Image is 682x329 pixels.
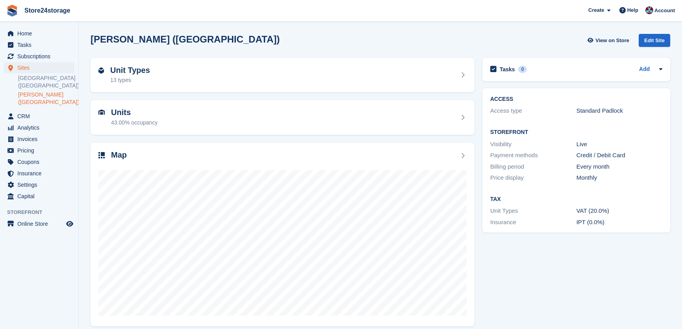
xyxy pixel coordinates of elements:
[4,134,74,145] a: menu
[490,129,662,136] h2: Storefront
[490,196,662,203] h2: Tax
[4,122,74,133] a: menu
[518,66,527,73] div: 0
[576,162,663,171] div: Every month
[576,173,663,182] div: Monthly
[111,108,158,117] h2: Units
[490,206,576,216] div: Unit Types
[98,67,104,74] img: unit-type-icn-2b2737a686de81e16bb02015468b77c625bbabd49415b5ef34ead5e3b44a266d.svg
[17,111,65,122] span: CRM
[4,39,74,50] a: menu
[490,106,576,115] div: Access type
[627,6,638,14] span: Help
[17,191,65,202] span: Capital
[4,168,74,179] a: menu
[4,218,74,229] a: menu
[17,39,65,50] span: Tasks
[91,100,474,135] a: Units 43.00% occupancy
[17,218,65,229] span: Online Store
[490,162,576,171] div: Billing period
[576,106,663,115] div: Standard Padlock
[654,7,675,15] span: Account
[490,140,576,149] div: Visibility
[4,51,74,62] a: menu
[588,6,604,14] span: Create
[4,62,74,73] a: menu
[17,168,65,179] span: Insurance
[645,6,653,14] img: George
[17,134,65,145] span: Invoices
[4,111,74,122] a: menu
[98,152,105,158] img: map-icn-33ee37083ee616e46c38cad1a60f524a97daa1e2b2c8c0bc3eb3415660979fc1.svg
[91,34,280,45] h2: [PERSON_NAME] ([GEOGRAPHIC_DATA])
[17,145,65,156] span: Pricing
[110,76,150,84] div: 13 types
[639,65,650,74] a: Add
[639,34,670,50] a: Edit Site
[17,122,65,133] span: Analytics
[91,58,474,93] a: Unit Types 13 types
[576,218,663,227] div: IPT (0.0%)
[576,206,663,216] div: VAT (20.0%)
[17,51,65,62] span: Subscriptions
[6,5,18,17] img: stora-icon-8386f47178a22dfd0bd8f6a31ec36ba5ce8667c1dd55bd0f319d3a0aa187defe.svg
[18,74,74,89] a: [GEOGRAPHIC_DATA] ([GEOGRAPHIC_DATA])
[4,179,74,190] a: menu
[18,91,74,106] a: [PERSON_NAME] ([GEOGRAPHIC_DATA])
[500,66,515,73] h2: Tasks
[576,140,663,149] div: Live
[110,66,150,75] h2: Unit Types
[17,28,65,39] span: Home
[98,110,105,115] img: unit-icn-7be61d7bf1b0ce9d3e12c5938cc71ed9869f7b940bace4675aadf7bd6d80202e.svg
[111,119,158,127] div: 43.00% occupancy
[65,219,74,229] a: Preview store
[490,173,576,182] div: Price display
[639,34,670,47] div: Edit Site
[4,156,74,167] a: menu
[4,28,74,39] a: menu
[4,145,74,156] a: menu
[17,156,65,167] span: Coupons
[595,37,629,45] span: View on Store
[111,151,127,160] h2: Map
[91,143,474,327] a: Map
[17,62,65,73] span: Sites
[490,96,662,102] h2: ACCESS
[17,179,65,190] span: Settings
[576,151,663,160] div: Credit / Debit Card
[7,208,78,216] span: Storefront
[4,191,74,202] a: menu
[586,34,632,47] a: View on Store
[490,218,576,227] div: Insurance
[490,151,576,160] div: Payment methods
[21,4,74,17] a: Store24storage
